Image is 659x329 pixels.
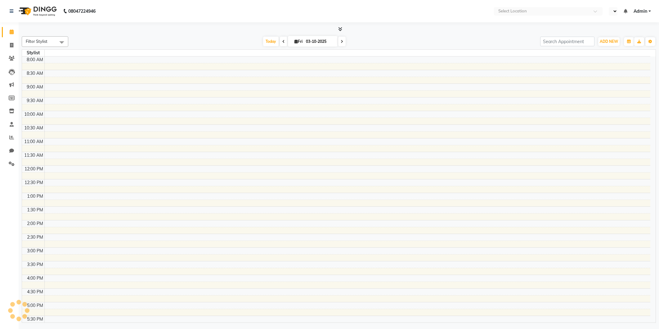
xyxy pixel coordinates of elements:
input: 2025-10-03 [304,37,335,46]
span: Today [263,37,279,46]
div: 10:30 AM [23,125,44,131]
div: 4:30 PM [26,289,44,295]
button: ADD NEW [598,37,620,46]
div: 8:00 AM [25,56,44,63]
div: 10:00 AM [23,111,44,118]
div: 4:00 PM [26,275,44,282]
span: Fri [293,39,304,44]
div: 11:30 AM [23,152,44,159]
input: Search Appointment [540,37,594,46]
div: 8:30 AM [25,70,44,77]
span: Filter Stylist [26,39,47,44]
div: 9:00 AM [25,84,44,90]
div: 5:30 PM [26,316,44,322]
span: Admin [634,8,647,15]
div: Select Location [498,8,527,14]
div: Stylist [22,50,44,56]
div: 12:00 PM [23,166,44,172]
div: 2:00 PM [26,220,44,227]
span: ADD NEW [600,39,618,44]
div: 1:00 PM [26,193,44,200]
div: 11:00 AM [23,138,44,145]
div: 5:00 PM [26,302,44,309]
div: 3:30 PM [26,261,44,268]
div: 3:00 PM [26,248,44,254]
div: 9:30 AM [25,97,44,104]
div: 1:30 PM [26,207,44,213]
img: logo [16,2,58,20]
b: 08047224946 [68,2,96,20]
div: 12:30 PM [23,179,44,186]
div: 2:30 PM [26,234,44,241]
